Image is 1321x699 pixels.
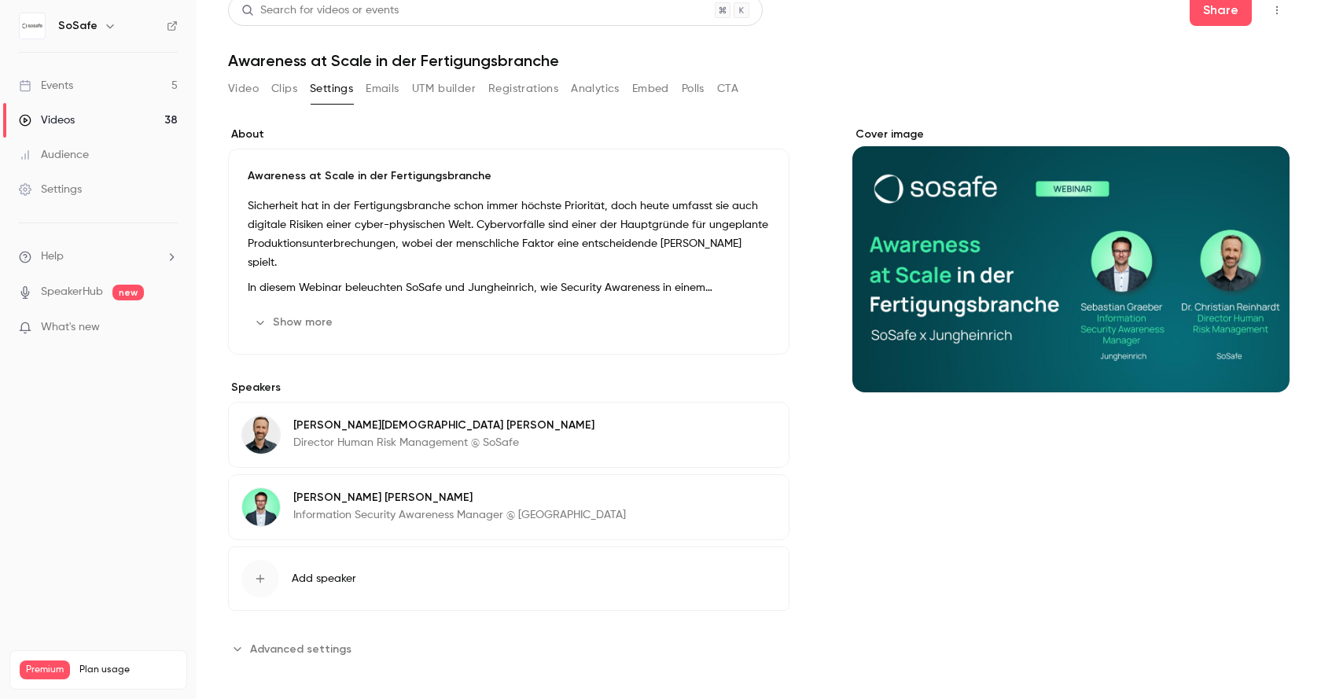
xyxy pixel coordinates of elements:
[228,127,789,142] label: About
[293,490,626,506] p: [PERSON_NAME] [PERSON_NAME]
[19,182,82,197] div: Settings
[488,76,558,101] button: Registrations
[159,321,178,335] iframe: Noticeable Trigger
[248,168,770,184] p: Awareness at Scale in der Fertigungsbranche
[248,197,770,272] p: Sicherheit hat in der Fertigungsbranche schon immer höchste Priorität, doch heute umfasst sie auc...
[19,78,73,94] div: Events
[41,319,100,336] span: What's new
[228,636,789,661] section: Advanced settings
[41,284,103,300] a: SpeakerHub
[412,76,476,101] button: UTM builder
[310,76,353,101] button: Settings
[228,474,789,540] div: Sebastian Graeber[PERSON_NAME] [PERSON_NAME]Information Security Awareness Manager @ [GEOGRAPHIC_...
[366,76,399,101] button: Emails
[242,416,280,454] img: Dr. Christian Reinhardt
[241,2,399,19] div: Search for videos or events
[293,435,594,451] p: Director Human Risk Management @ SoSafe
[293,507,626,523] p: Information Security Awareness Manager @ [GEOGRAPHIC_DATA]
[228,76,259,101] button: Video
[228,546,789,611] button: Add speaker
[852,127,1290,142] label: Cover image
[228,636,361,661] button: Advanced settings
[112,285,144,300] span: new
[19,112,75,128] div: Videos
[250,641,351,657] span: Advanced settings
[228,51,1290,70] h1: Awareness at Scale in der Fertigungsbranche
[19,147,89,163] div: Audience
[228,402,789,468] div: Dr. Christian Reinhardt[PERSON_NAME][DEMOGRAPHIC_DATA] [PERSON_NAME]Director Human Risk Managemen...
[19,248,178,265] li: help-dropdown-opener
[248,310,342,335] button: Show more
[852,127,1290,392] section: Cover image
[248,278,770,297] p: In diesem Webinar beleuchten SoSafe und Jungheinrich, wie Security Awareness in einem produzieren...
[571,76,620,101] button: Analytics
[717,76,738,101] button: CTA
[271,76,297,101] button: Clips
[79,664,177,676] span: Plan usage
[20,13,45,39] img: SoSafe
[682,76,705,101] button: Polls
[41,248,64,265] span: Help
[632,76,669,101] button: Embed
[20,660,70,679] span: Premium
[293,418,594,433] p: [PERSON_NAME][DEMOGRAPHIC_DATA] [PERSON_NAME]
[228,380,789,395] label: Speakers
[242,488,280,526] img: Sebastian Graeber
[292,571,356,587] span: Add speaker
[58,18,98,34] h6: SoSafe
